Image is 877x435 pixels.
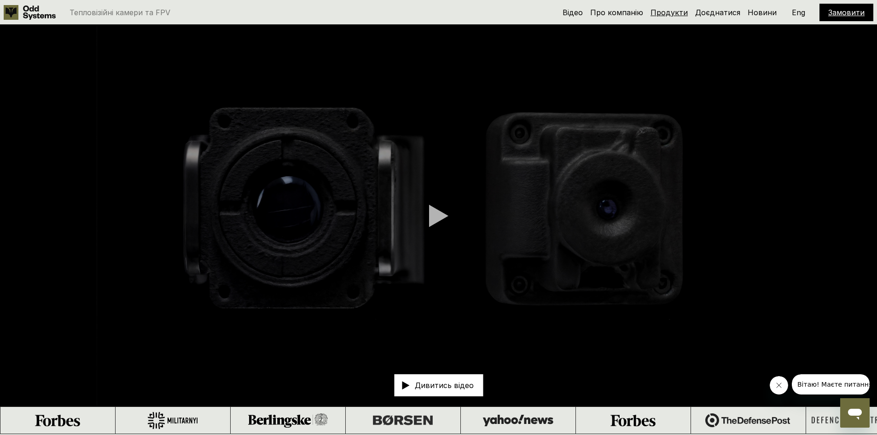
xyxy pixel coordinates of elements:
a: Про компанію [590,8,643,17]
iframe: Закрити повідомлення [770,376,788,394]
iframe: Повідомлення від компанії [792,374,870,394]
a: Відео [563,8,583,17]
iframe: Кнопка для запуску вікна повідомлень [840,398,870,428]
a: Продукти [650,8,688,17]
a: Замовити [828,8,865,17]
p: Тепловізійні камери та FPV [70,9,170,16]
p: Дивитись відео [415,382,474,389]
span: Вітаю! Маєте питання? [6,6,84,14]
a: Новини [748,8,777,17]
a: Доєднатися [695,8,740,17]
p: Eng [792,9,805,16]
